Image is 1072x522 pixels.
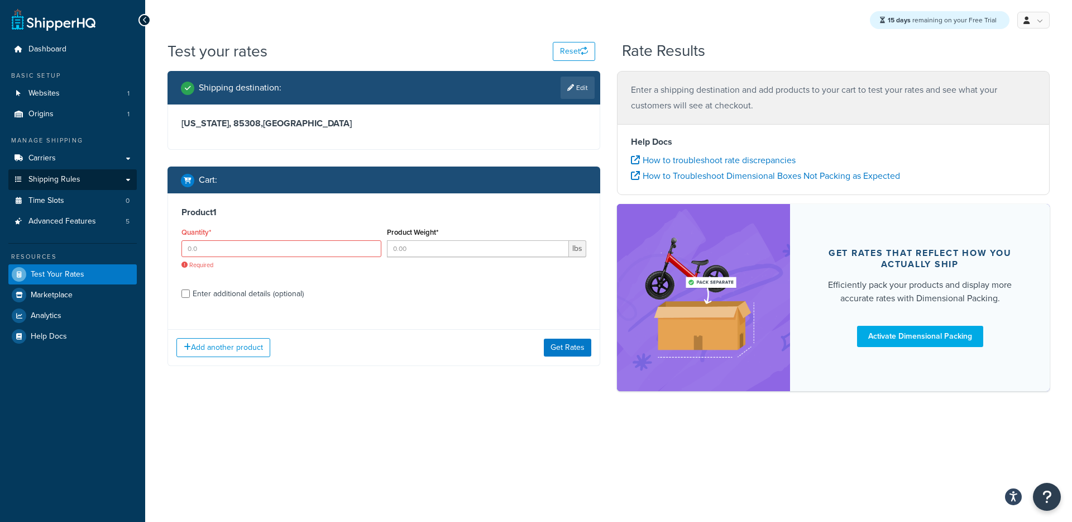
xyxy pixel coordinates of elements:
[199,83,281,93] h2: Shipping destination :
[181,290,190,298] input: Enter additional details (optional)
[181,240,381,257] input: 0.0
[631,135,1036,149] h4: Help Docs
[31,291,73,300] span: Marketplace
[888,15,997,25] span: remaining on your Free Trial
[569,240,586,257] span: lbs
[193,286,304,302] div: Enter additional details (optional)
[28,110,54,119] span: Origins
[8,71,137,80] div: Basic Setup
[181,118,586,129] h3: [US_STATE], 85308 , [GEOGRAPHIC_DATA]
[28,89,60,98] span: Websites
[817,248,1023,270] div: Get rates that reflect how you actually ship
[631,154,796,167] a: How to troubleshoot rate discrepancies
[8,285,137,305] a: Marketplace
[553,42,595,61] button: Reset
[387,228,438,236] label: Product Weight*
[631,82,1036,113] p: Enter a shipping destination and add products to your cart to test your rates and see what your c...
[8,191,137,211] li: Time Slots
[199,175,217,185] h2: Cart :
[126,196,130,206] span: 0
[8,39,137,60] a: Dashboard
[561,77,595,99] a: Edit
[8,148,137,169] a: Carriers
[817,278,1023,305] div: Efficiently pack your products and display more accurate rates with Dimensional Packing.
[31,332,67,341] span: Help Docs
[634,221,773,374] img: feature-image-dim-d40ad3071a2b3c8e08177464837368e35600d3c5e73b18a22c1e4bb210dc32ac.png
[8,104,137,125] li: Origins
[631,169,900,182] a: How to Troubleshoot Dimensional Boxes Not Packing as Expected
[31,311,61,321] span: Analytics
[176,338,270,357] button: Add another product
[31,270,84,279] span: Test Your Rates
[8,211,137,232] li: Advanced Features
[8,191,137,211] a: Time Slots0
[8,264,137,284] a: Test Your Rates
[857,326,983,347] a: Activate Dimensional Packing
[8,211,137,232] a: Advanced Features5
[181,261,381,269] span: Required
[28,175,80,184] span: Shipping Rules
[127,110,130,119] span: 1
[127,89,130,98] span: 1
[8,326,137,347] a: Help Docs
[8,306,137,326] a: Analytics
[167,40,267,62] h1: Test your rates
[888,15,911,25] strong: 15 days
[8,83,137,104] a: Websites1
[28,45,66,54] span: Dashboard
[8,169,137,190] a: Shipping Rules
[544,339,591,357] button: Get Rates
[28,154,56,163] span: Carriers
[28,217,96,226] span: Advanced Features
[622,42,705,60] h2: Rate Results
[8,104,137,125] a: Origins1
[28,196,64,206] span: Time Slots
[181,207,586,218] h3: Product 1
[8,83,137,104] li: Websites
[8,252,137,262] div: Resources
[1033,483,1061,511] button: Open Resource Center
[8,136,137,145] div: Manage Shipping
[387,240,569,257] input: 0.00
[181,228,211,236] label: Quantity*
[126,217,130,226] span: 5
